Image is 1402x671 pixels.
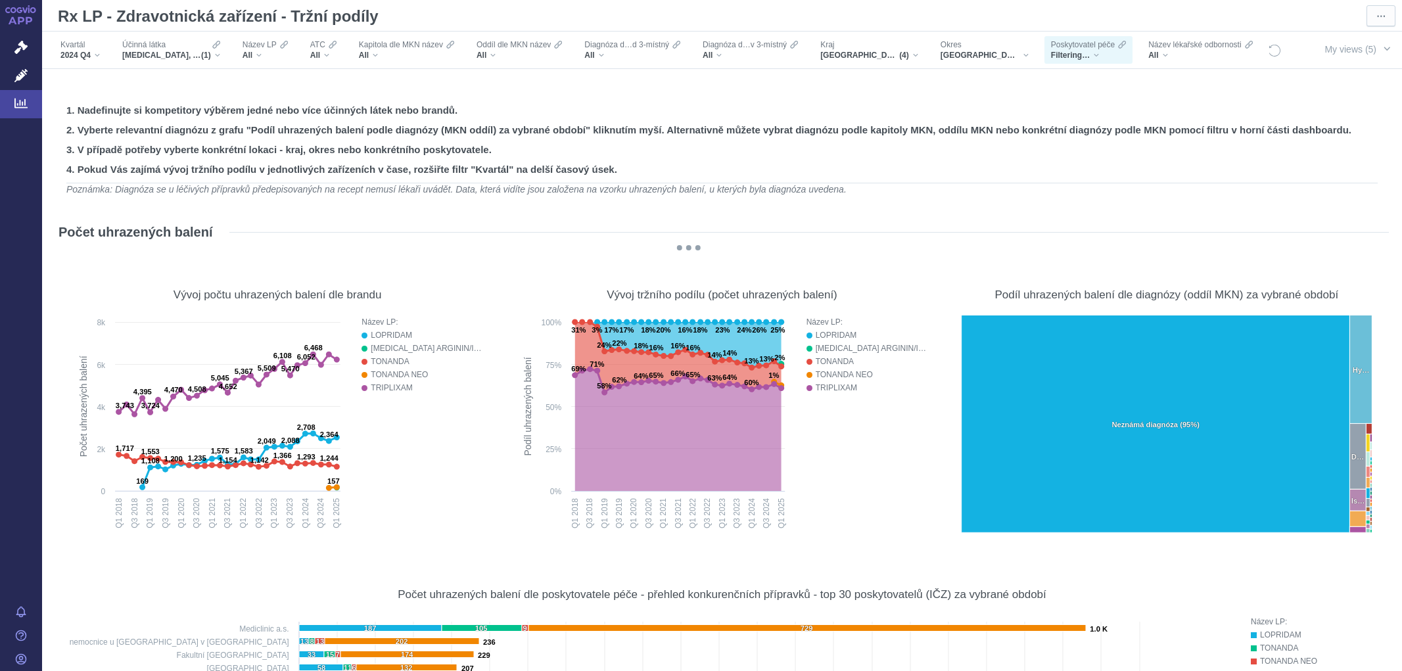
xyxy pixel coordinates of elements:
text: 63% [708,374,722,382]
text: 9 [523,624,526,632]
text: 14% [723,349,737,357]
span: All [243,50,252,60]
button: LOPRIDAM [806,329,931,342]
button: TONANDA NEO [362,368,486,381]
span: Kraj [820,39,834,50]
text: 236 [483,638,496,646]
button: TONANDA NEO [1251,655,1376,668]
div: Kraj[GEOGRAPHIC_DATA], [GEOGRAPHIC_DATA], [GEOGRAPHIC_DATA], [GEOGRAPHIC_DATA](4) [814,36,925,64]
text: 1.0 K [1090,625,1108,633]
text: 22% [613,339,627,347]
text: 13% [745,357,759,365]
text: 8 [310,637,314,645]
text: 5,045 [211,374,229,382]
div: Název LP: [1251,615,1376,628]
text: 1,244 [320,454,339,462]
button: LOPRIDAM [1251,628,1376,641]
div: [MEDICAL_DATA] ARGININ/INDAPAMID/AMLODIPIN TEVA [816,342,931,355]
text: 18% [693,326,708,334]
button: [MEDICAL_DATA] ARGININ/INDAPAMID/AMLODIPIN TEVA [362,342,486,355]
div: Rx LP - Zdravotnická zařízení - Tržní podíly [52,3,386,29]
span: [GEOGRAPHIC_DATA] [941,50,1019,60]
text: 4,508 [188,385,206,393]
text: 5,367 [235,367,253,375]
span: All [1148,50,1158,60]
span: (1) [201,50,211,60]
text: 13% [760,355,774,363]
div: TONANDA NEO [371,368,486,381]
text: 6,108 [273,352,292,359]
text: 13 [300,637,308,645]
div: More actions [1365,259,1389,283]
text: 71% [590,360,605,368]
text: 64% [723,373,737,381]
div: TRIPLIXAM [816,381,931,394]
text: 16% [678,326,693,334]
button: TONANDA NEO [806,368,931,381]
text: 18% [642,326,656,334]
span: Poskytovatel péče [1051,39,1115,50]
text: 16% [686,344,701,352]
span: (4) [899,50,909,60]
h2: 2. Vyberte relevantní diagnózu z grafu "Podíl uhrazených balení podle diagnózy (MKN oddíl) za vyb... [66,124,1378,137]
text: 2k [97,445,106,454]
text: 1,717 [116,444,134,452]
text: 0 [101,487,105,496]
div: TONANDA [1260,641,1376,655]
text: 18% [634,342,649,350]
text: 4k [97,403,106,412]
text: 25% [546,445,561,454]
text: 58% [597,382,612,390]
text: 62% [613,376,627,384]
text: 3,724 [141,402,160,409]
text: 50% [546,403,561,412]
span: All [703,50,713,60]
span: Kvartál [60,39,85,50]
text: 2,708 [297,423,315,431]
div: More actions [476,259,500,283]
text: 1,583 [235,447,253,455]
div: Název LP: [362,315,486,329]
div: Název LPAll [236,36,294,64]
text: 75% [546,361,561,370]
span: [MEDICAL_DATA], AMLODIPIN A INDAPAMID [122,50,201,60]
text: 31% [572,326,586,334]
h2: 3. V případě potřeby vyberte konkrétní lokaci - kraj, okres nebo konkrétního poskytovatele. [66,143,1378,156]
text: Podíl uhrazených balení [523,357,533,455]
text: 202 [396,637,408,645]
text: 157 [327,477,340,485]
button: TONANDA [1251,641,1376,655]
span: All [359,50,369,60]
span: Kapitola dle MKN název [359,39,443,50]
div: LOPRIDAM [816,329,931,342]
div: More actions [921,259,945,283]
span: Okres [941,39,962,50]
div: LOPRIDAM [1260,628,1376,641]
h2: 1. Nadefinujte si kompetitory výběrem jedné nebo více účinných látek nebo brandů. [66,104,1378,117]
text: 20% [657,326,671,334]
text: 4,652 [219,382,237,390]
span: Diagnóza d…v 3-místný [703,39,787,50]
span: Účinná látka [122,39,166,50]
span: All [584,50,594,60]
span: 2024 Q4 [60,50,91,60]
h2: 4. Pokud Vás zajímá vývoj tržního podílu v jednotlivých zařízeních v čase, rozšiřte filtr "Kvartá... [66,163,1378,176]
text: 17% [620,326,634,334]
text: 229 [478,651,490,659]
div: Diagnóza d…v 3-místnýAll [696,36,805,64]
span: All [477,50,486,60]
em: Poznámka: Diagnóza se u léčivých přípravků předepisovaných na recept nemusí lékaři uvádět. Data, ... [66,184,847,195]
text: 6,052 [297,353,315,361]
text: 33 [308,651,315,659]
text: Hy… [1353,366,1370,374]
div: Název LP: [806,315,931,329]
div: Podíl uhrazených balení dle diagnózy (oddíl MKN) za vybrané období [995,288,1339,302]
text: 24% [737,326,752,334]
button: More actions [1367,5,1395,26]
div: Počet uhrazených balení dle poskytovatele péče - přehled konkurenčních přípravků - top 30 poskyto... [398,588,1046,601]
span: Diagnóza d…d 3-místný [584,39,669,50]
text: 1% [769,371,780,379]
button: TONANDA [362,355,486,368]
div: TONANDA NEO [816,368,931,381]
text: 729 [801,624,813,632]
